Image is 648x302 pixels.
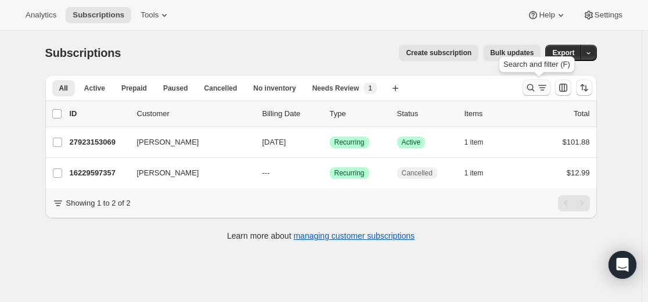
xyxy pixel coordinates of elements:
p: Total [574,108,589,120]
button: Customize table column order and visibility [555,80,571,96]
span: 1 item [465,138,484,147]
p: ID [70,108,128,120]
div: Open Intercom Messenger [609,251,636,279]
button: Sort the results [576,80,592,96]
span: [DATE] [262,138,286,146]
span: $12.99 [567,168,590,177]
button: Help [520,7,573,23]
span: $101.88 [563,138,590,146]
span: Cancelled [402,168,433,178]
span: Tools [141,10,159,20]
button: 1 item [465,134,496,150]
button: Export [545,45,581,61]
span: Active [402,138,421,147]
a: managing customer subscriptions [293,231,415,240]
span: Cancelled [204,84,237,93]
button: Settings [576,7,629,23]
button: Bulk updates [483,45,541,61]
span: Settings [595,10,622,20]
button: Analytics [19,7,63,23]
button: [PERSON_NAME] [130,164,246,182]
span: Subscriptions [73,10,124,20]
button: Subscriptions [66,7,131,23]
span: 1 item [465,168,484,178]
span: [PERSON_NAME] [137,167,199,179]
span: --- [262,168,270,177]
button: [PERSON_NAME] [130,133,246,152]
span: Prepaid [121,84,147,93]
div: 27923153069[PERSON_NAME][DATE]SuccessRecurringSuccessActive1 item$101.88 [70,134,590,150]
p: Learn more about [227,230,415,242]
span: Help [539,10,555,20]
div: IDCustomerBilling DateTypeStatusItemsTotal [70,108,590,120]
p: Customer [137,108,253,120]
span: No inventory [253,84,296,93]
div: 16229597357[PERSON_NAME]---SuccessRecurringCancelled1 item$12.99 [70,165,590,181]
button: Create subscription [399,45,478,61]
p: Status [397,108,455,120]
span: Create subscription [406,48,471,57]
span: [PERSON_NAME] [137,136,199,148]
span: Paused [163,84,188,93]
span: Recurring [334,138,365,147]
p: 27923153069 [70,136,128,148]
button: Search and filter results [523,80,550,96]
div: Items [465,108,523,120]
div: Type [330,108,388,120]
span: Bulk updates [490,48,534,57]
span: All [59,84,68,93]
p: Billing Date [262,108,321,120]
span: Subscriptions [45,46,121,59]
span: 1 [368,84,372,93]
span: Recurring [334,168,365,178]
button: 1 item [465,165,496,181]
span: Export [552,48,574,57]
span: Needs Review [312,84,359,93]
span: Analytics [26,10,56,20]
p: Showing 1 to 2 of 2 [66,197,131,209]
button: Create new view [386,80,405,96]
button: Tools [134,7,177,23]
span: Active [84,84,105,93]
p: 16229597357 [70,167,128,179]
nav: Pagination [558,195,590,211]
